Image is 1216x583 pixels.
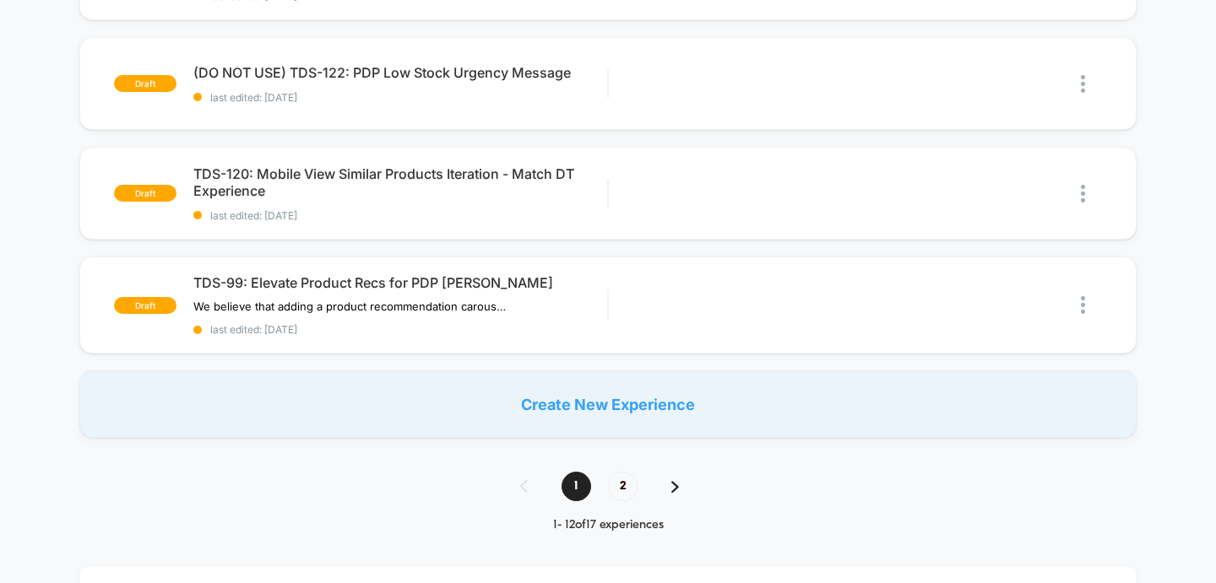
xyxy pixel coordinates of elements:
[608,472,638,501] span: 2
[671,481,679,493] img: pagination forward
[114,75,176,92] span: draft
[1081,75,1085,93] img: close
[1081,296,1085,314] img: close
[193,91,608,104] span: last edited: [DATE]
[562,472,591,501] span: 1
[193,323,608,336] span: last edited: [DATE]
[1081,185,1085,202] img: close
[193,300,507,313] span: We believe that adding a product recommendation carousel on the top of the PDPFor sessions landin...
[114,297,176,314] span: draft
[193,64,608,81] span: (DO NOT USE) TDS-122: PDP Low Stock Urgency Message
[193,274,608,291] span: TDS-99: Elevate Product Recs for PDP [PERSON_NAME]
[503,518,713,532] div: 1 - 12 of 17 experiences
[114,185,176,202] span: draft
[79,370,1137,438] div: Create New Experience
[193,165,608,199] span: TDS-120: Mobile View Similar Products Iteration - Match DT Experience
[193,209,608,222] span: last edited: [DATE]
